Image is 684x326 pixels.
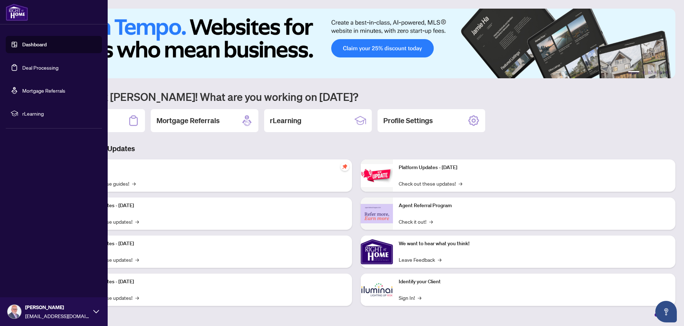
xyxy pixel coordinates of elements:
img: logo [6,4,28,21]
button: 4 [654,71,657,74]
span: [EMAIL_ADDRESS][DOMAIN_NAME] [25,312,90,320]
p: Agent Referral Program [399,202,670,210]
span: → [418,294,421,302]
button: 3 [648,71,651,74]
span: pushpin [341,162,349,171]
button: 6 [665,71,668,74]
a: Check it out!→ [399,218,433,225]
span: rLearning [22,110,97,117]
p: Platform Updates - [DATE] [399,164,670,172]
a: Sign In!→ [399,294,421,302]
span: [PERSON_NAME] [25,303,90,311]
img: Agent Referral Program [361,204,393,224]
button: Open asap [655,301,677,322]
img: Profile Icon [8,305,21,318]
a: Check out these updates!→ [399,180,462,187]
button: 5 [660,71,662,74]
span: → [135,218,139,225]
h2: rLearning [270,116,301,126]
img: Identify your Client [361,274,393,306]
p: Self-Help [75,164,346,172]
p: Platform Updates - [DATE] [75,202,346,210]
img: Slide 0 [37,9,675,78]
h2: Profile Settings [383,116,433,126]
span: → [135,294,139,302]
span: → [429,218,433,225]
img: Platform Updates - June 23, 2025 [361,164,393,187]
h2: Mortgage Referrals [156,116,220,126]
span: → [132,180,136,187]
a: Deal Processing [22,64,58,71]
span: → [135,256,139,264]
button: 1 [628,71,640,74]
h1: Welcome back [PERSON_NAME]! What are you working on [DATE]? [37,90,675,103]
p: Platform Updates - [DATE] [75,278,346,286]
button: 2 [642,71,645,74]
a: Dashboard [22,41,47,48]
span: → [438,256,441,264]
h3: Brokerage & Industry Updates [37,144,675,154]
p: Platform Updates - [DATE] [75,240,346,248]
p: Identify your Client [399,278,670,286]
img: We want to hear what you think! [361,236,393,268]
span: → [459,180,462,187]
a: Mortgage Referrals [22,87,65,94]
p: We want to hear what you think! [399,240,670,248]
a: Leave Feedback→ [399,256,441,264]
